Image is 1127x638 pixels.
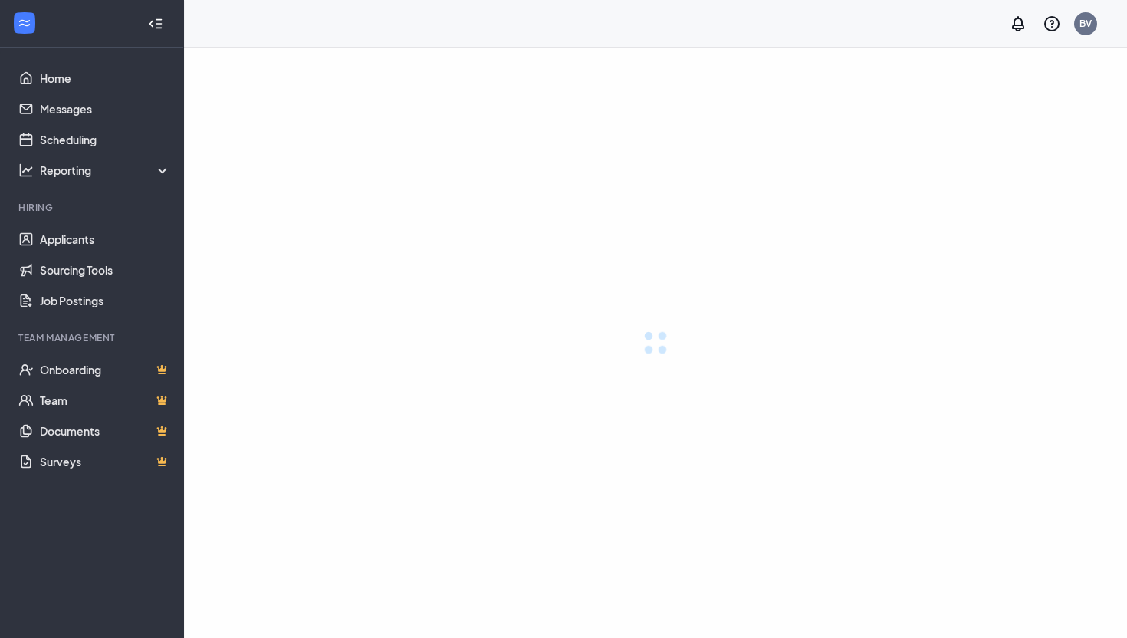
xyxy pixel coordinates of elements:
a: TeamCrown [40,385,171,416]
a: Applicants [40,224,171,255]
a: SurveysCrown [40,446,171,477]
div: Reporting [40,163,172,178]
div: Hiring [18,201,168,214]
a: Messages [40,94,171,124]
svg: WorkstreamLogo [17,15,32,31]
a: DocumentsCrown [40,416,171,446]
svg: QuestionInfo [1043,15,1061,33]
svg: Notifications [1009,15,1027,33]
a: OnboardingCrown [40,354,171,385]
a: Scheduling [40,124,171,155]
a: Home [40,63,171,94]
div: Team Management [18,331,168,344]
a: Sourcing Tools [40,255,171,285]
svg: Collapse [148,16,163,31]
a: Job Postings [40,285,171,316]
svg: Analysis [18,163,34,178]
div: BV [1079,17,1092,30]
